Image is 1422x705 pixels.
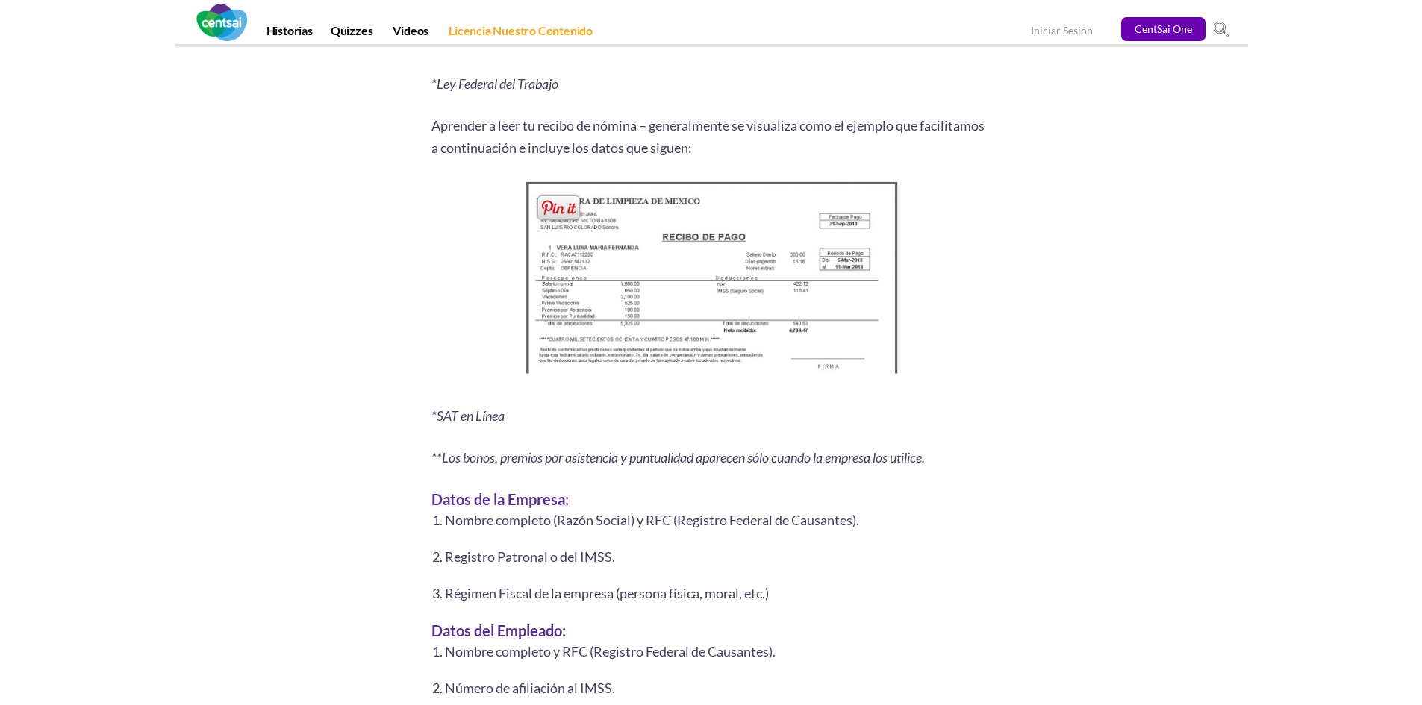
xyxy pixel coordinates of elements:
[1121,17,1206,41] a: CentSai One
[431,450,925,466] i: **Los bonos, premios por asistencia y puntualidad aparecen sólo cuando la empresa los utilice.
[431,114,991,159] p: Aprender a leer tu recibo de nómina – generalmente se visualiza como el ejemplo que facilitamos a...
[431,408,505,424] i: *SAT en Línea
[431,76,558,93] i: *Ley Federal del Trabajo
[445,583,991,603] li: Régimen Fiscal de la empresa (persona física, moral, etc.)
[322,23,382,44] a: Quizzes
[445,510,991,530] li: Nombre completo (Razón Social) y RFC (Registro Federal de Causantes).
[445,642,991,661] li: Nombre completo y RFC (Registro Federal de Causantes).
[431,488,991,510] h3: Datos de la Empresa:
[440,23,602,44] a: Licencia Nuestro Contenido
[1031,24,1093,40] a: Iniciar Sesión
[384,23,437,44] a: Videos
[445,678,991,698] li: Número de afiliación al IMSS.
[258,23,322,44] a: Historias
[445,547,991,566] li: Registro Patronal o del IMSS.
[196,4,247,41] img: CentSai
[431,619,991,642] h3: Datos del Empleado:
